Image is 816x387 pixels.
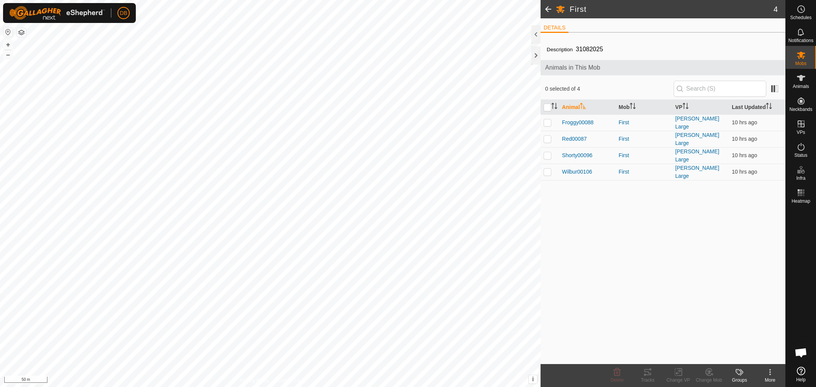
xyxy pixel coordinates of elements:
a: Privacy Policy [240,377,269,384]
label: Description [547,47,573,52]
span: Schedules [790,15,811,20]
span: Mobs [795,61,806,66]
span: Delete [611,377,624,383]
span: i [532,376,534,382]
span: Status [794,153,807,158]
th: Mob [616,100,672,115]
p-sorticon: Activate to sort [551,104,557,110]
span: VPs [796,130,805,135]
p-sorticon: Activate to sort [682,104,689,110]
span: Infra [796,176,805,180]
input: Search (S) [674,81,766,97]
span: Red00087 [562,135,587,143]
span: 31082025 [573,43,606,55]
div: Change VP [663,377,694,384]
h2: First [570,5,774,14]
p-sorticon: Activate to sort [630,104,636,110]
div: First [619,119,669,127]
a: [PERSON_NAME] Large [675,132,719,146]
span: Help [796,377,806,382]
div: Tracks [632,377,663,384]
button: Map Layers [17,28,26,37]
button: Reset Map [3,28,13,37]
span: Wilbur00106 [562,168,592,176]
div: Groups [724,377,755,384]
span: Shorty00096 [562,151,592,159]
span: 0 selected of 4 [545,85,674,93]
div: Open chat [790,341,813,364]
span: 18 Sept 2025, 8:24 am [732,169,757,175]
a: Contact Us [278,377,300,384]
th: VP [672,100,729,115]
li: DETAILS [541,24,568,33]
a: [PERSON_NAME] Large [675,115,719,130]
span: 4 [774,3,778,15]
div: First [619,151,669,159]
button: + [3,40,13,49]
span: 18 Sept 2025, 8:24 am [732,119,757,125]
a: [PERSON_NAME] Large [675,148,719,163]
span: Froggy00088 [562,119,594,127]
span: Animals in This Mob [545,63,781,72]
span: 18 Sept 2025, 8:24 am [732,136,757,142]
div: More [755,377,785,384]
span: Animals [793,84,809,89]
div: Change Mob [694,377,724,384]
span: Notifications [788,38,813,43]
span: Neckbands [789,107,812,112]
button: – [3,50,13,59]
div: First [619,168,669,176]
img: Gallagher Logo [9,6,105,20]
p-sorticon: Activate to sort [766,104,772,110]
span: DB [120,9,127,17]
span: 18 Sept 2025, 8:24 am [732,152,757,158]
span: Heatmap [792,199,810,203]
p-sorticon: Activate to sort [580,104,586,110]
button: i [529,375,537,384]
th: Animal [559,100,616,115]
a: Help [786,364,816,385]
th: Last Updated [729,100,785,115]
div: First [619,135,669,143]
a: [PERSON_NAME] Large [675,165,719,179]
